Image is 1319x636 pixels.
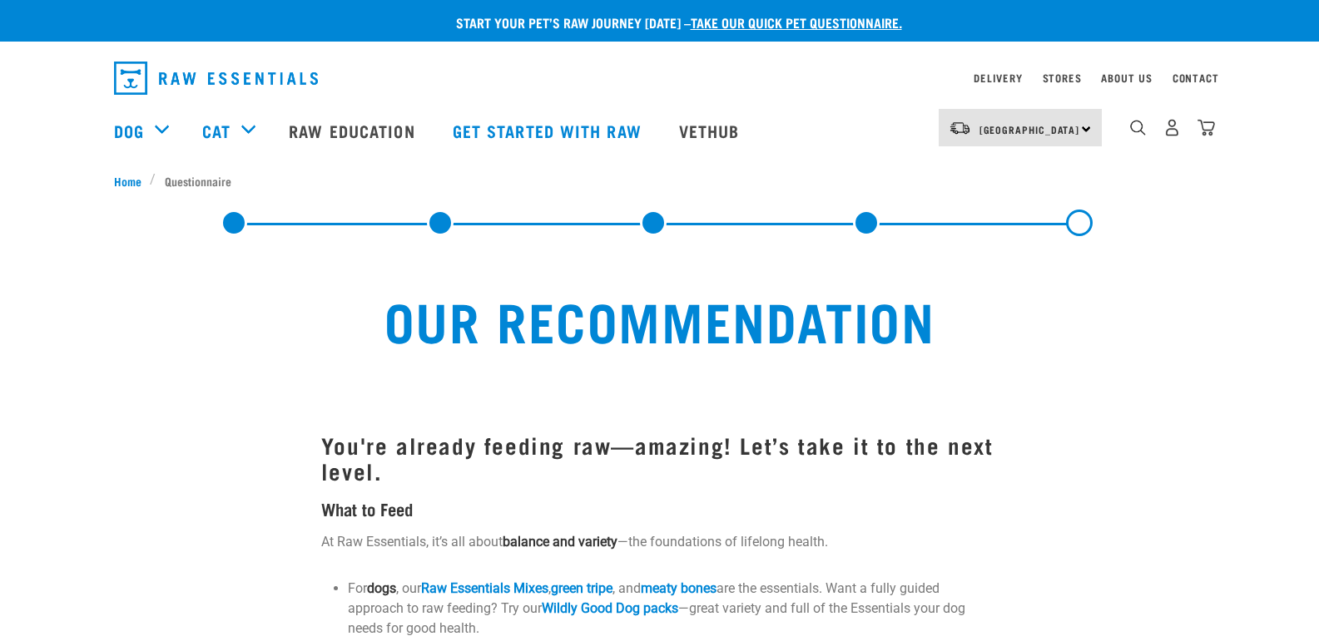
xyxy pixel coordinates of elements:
a: Stores [1043,75,1082,81]
nav: dropdown navigation [101,55,1219,101]
strong: What to Feed [321,504,413,513]
nav: breadcrumbs [114,172,1206,190]
a: green tripe [551,580,612,596]
a: Vethub [662,97,761,164]
a: Contact [1173,75,1219,81]
img: home-icon-1@2x.png [1130,120,1146,136]
strong: You're already feeding raw—amazing! Let’s take it to the next level. [321,438,994,476]
img: van-moving.png [949,121,971,136]
a: About Us [1101,75,1152,81]
img: home-icon@2x.png [1198,119,1215,136]
a: Home [114,172,151,190]
a: Delivery [974,75,1022,81]
a: Cat [202,118,231,143]
strong: dogs [367,580,396,596]
a: Raw Education [272,97,435,164]
strong: balance and variety [503,534,617,550]
img: Raw Essentials Logo [114,62,318,95]
p: At Raw Essentials, it’s all about —the foundations of lifelong health. [321,532,998,552]
a: Raw Essentials Mixes [421,580,548,596]
span: [GEOGRAPHIC_DATA] [979,126,1080,132]
span: Home [114,172,141,190]
a: Wildly Good Dog packs [542,600,678,616]
h2: Our Recommendation [147,289,1173,349]
a: Get started with Raw [436,97,662,164]
a: Dog [114,118,144,143]
img: user.png [1163,119,1181,136]
a: take our quick pet questionnaire. [691,18,902,26]
a: meaty bones [641,580,717,596]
